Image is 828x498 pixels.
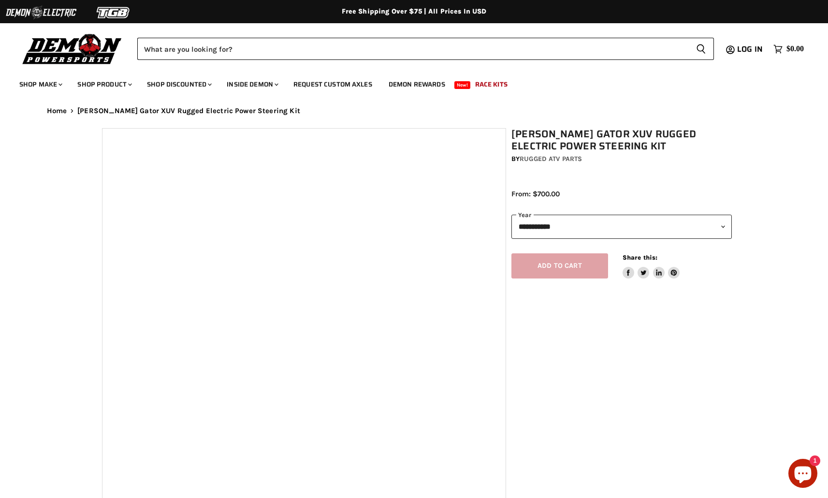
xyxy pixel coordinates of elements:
[19,31,125,66] img: Demon Powersports
[77,3,150,22] img: TGB Logo 2
[737,43,763,55] span: Log in
[47,107,67,115] a: Home
[786,44,804,54] span: $0.00
[733,45,769,54] a: Log in
[511,190,560,198] span: From: $700.00
[70,74,138,94] a: Shop Product
[511,128,732,152] h1: [PERSON_NAME] Gator XUV Rugged Electric Power Steering Kit
[12,71,801,94] ul: Main menu
[28,107,801,115] nav: Breadcrumbs
[137,38,714,60] form: Product
[511,215,732,238] select: year
[12,74,68,94] a: Shop Make
[623,254,657,261] span: Share this:
[785,459,820,490] inbox-online-store-chat: Shopify online store chat
[468,74,515,94] a: Race Kits
[77,107,300,115] span: [PERSON_NAME] Gator XUV Rugged Electric Power Steering Kit
[511,154,732,164] div: by
[5,3,77,22] img: Demon Electric Logo 2
[769,42,809,56] a: $0.00
[688,38,714,60] button: Search
[381,74,452,94] a: Demon Rewards
[219,74,284,94] a: Inside Demon
[140,74,218,94] a: Shop Discounted
[28,7,801,16] div: Free Shipping Over $75 | All Prices In USD
[454,81,471,89] span: New!
[286,74,379,94] a: Request Custom Axles
[520,155,582,163] a: Rugged ATV Parts
[137,38,688,60] input: Search
[623,253,680,279] aside: Share this:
